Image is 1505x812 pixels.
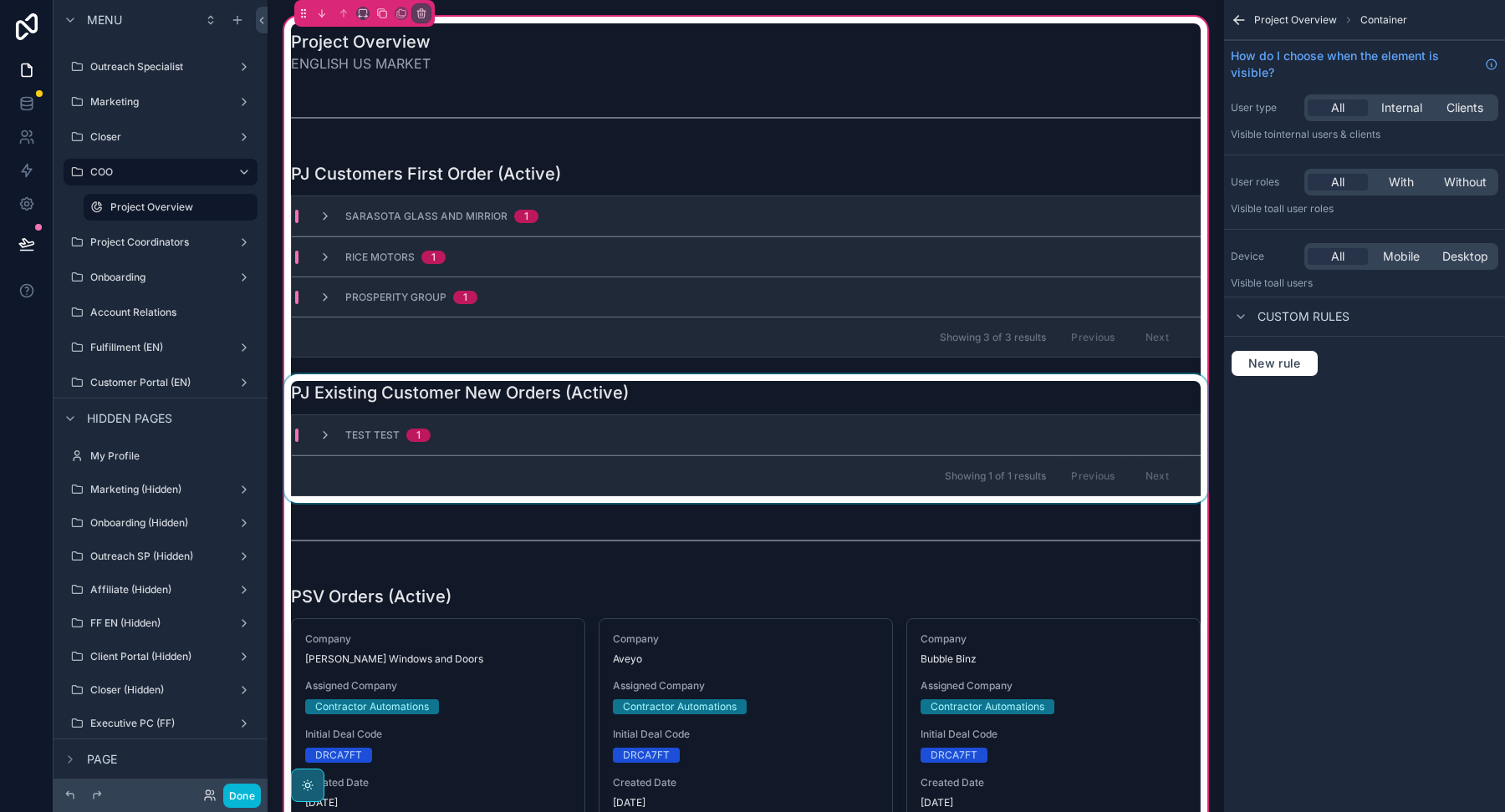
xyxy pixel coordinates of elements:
div: 1 [431,251,436,264]
label: Closer (Hidden) [90,683,231,697]
label: Executive PC (FF) [90,717,231,730]
div: 1 [463,291,467,304]
label: Onboarding [90,271,231,284]
span: New rule [1242,356,1308,371]
span: Rice Motors [345,251,415,264]
label: Project Coordinators [90,236,231,249]
span: Page [87,751,117,768]
span: Custom rules [1258,308,1349,325]
label: Account Relations [90,306,254,319]
span: Without [1444,174,1487,190]
span: All [1331,248,1344,265]
span: Internal users & clients [1273,128,1380,140]
span: Mobile [1383,248,1420,265]
label: Device [1231,250,1298,263]
a: Project Overview [84,194,258,221]
a: Project Coordinators [64,229,258,256]
span: Sarasota Glass and Mirrior [345,210,508,223]
span: How do I choose when the element is visible? [1231,48,1478,81]
label: Project Overview [110,200,247,214]
button: New rule [1231,350,1319,377]
a: Client Portal (Hidden) [64,643,258,670]
span: Clients [1446,99,1483,116]
button: Done [223,784,261,808]
label: Outreach Specialist [90,60,231,74]
a: Onboarding (Hidden) [64,510,258,536]
label: Client Portal (Hidden) [90,650,231,663]
a: Executive PC (FF) [64,710,258,737]
a: Closer [64,124,258,150]
a: Outreach SP (Hidden) [64,543,258,570]
div: 1 [524,210,528,223]
a: Marketing [64,89,258,115]
a: Closer (Hidden) [64,677,258,703]
a: Affiliate (Hidden) [64,576,258,603]
p: Visible to [1231,128,1498,141]
span: Desktop [1442,248,1488,265]
a: Fulfillment (EN) [64,334,258,361]
span: All [1331,174,1344,190]
label: Customer Portal (EN) [90,376,231,389]
span: Project Overview [1254,13,1337,27]
a: Customer Portal (EN) [64,369,258,396]
label: FF EN (Hidden) [90,617,231,630]
a: COO [64,159,258,185]
span: Container [1360,13,1407,27]
span: Showing 1 of 1 results [945,469,1046,483]
span: Hidden pages [87,410,172,427]
label: Closer [90,130,231,144]
span: All user roles [1273,202,1334,215]
span: Showing 3 of 3 results [940,331,1046,344]
label: User roles [1231,175,1298,189]
label: User type [1231,101,1298,114]
a: Outreach Specialist [64,53,258,80]
span: With [1389,174,1414,190]
span: Prosperity Group [345,291,446,304]
span: TEST TEST [345,429,400,442]
label: COO [90,165,224,179]
label: Onboarding (Hidden) [90,516,231,530]
a: How do I choose when the element is visible? [1231,48,1498,81]
span: all users [1273,277,1313,289]
span: Internal [1381,99,1422,116]
span: All [1331,99,1344,116]
span: Menu [87,12,122,28]
label: Fulfillment (EN) [90,341,231,354]
p: Visible to [1231,277,1498,290]
label: Affiliate (Hidden) [90,583,231,596]
a: FF EN (Hidden) [64,610,258,637]
a: Account Relations [64,299,258,326]
label: Outreach SP (Hidden) [90,550,231,563]
label: My Profile [90,449,254,463]
label: Marketing [90,95,231,109]
a: Marketing (Hidden) [64,476,258,503]
div: 1 [416,429,421,442]
label: Marketing (Hidden) [90,483,231,496]
a: Onboarding [64,264,258,291]
p: Visible to [1231,202,1498,216]
a: My Profile [64,443,258,469]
